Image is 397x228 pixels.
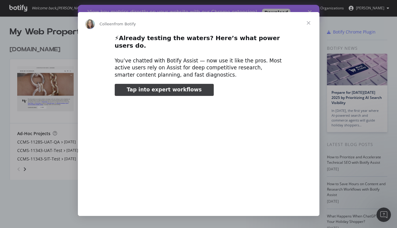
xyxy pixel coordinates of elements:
div: You’ve chatted with Botify Assist — now use it like the pros. Most active users rely on Assist fo... [115,57,283,79]
a: Download [184,4,213,11]
b: Already testing the waters? Here’s what power users do. [115,34,280,49]
div: Close [230,5,236,9]
img: Profile image for Colleen [85,19,95,29]
h2: ⚡ [115,34,283,53]
span: Colleen [100,22,114,26]
a: Tap into expert workflows [115,84,214,96]
span: Close [298,12,319,34]
div: View key metrics directly on your website with our Chrome extension! [10,4,179,10]
span: Tap into expert workflows [127,87,202,93]
video: Play video [73,101,325,227]
span: from Botify [114,22,136,26]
